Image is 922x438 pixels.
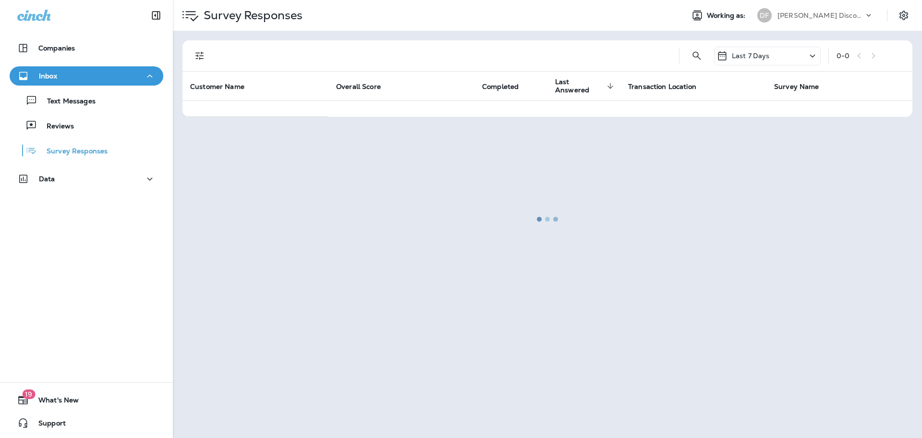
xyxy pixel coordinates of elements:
p: Text Messages [37,97,96,106]
button: 19What's New [10,390,163,410]
span: 19 [22,389,35,399]
button: Support [10,413,163,433]
span: Support [29,419,66,431]
button: Text Messages [10,90,163,111]
p: Inbox [39,72,57,80]
button: Collapse Sidebar [143,6,170,25]
p: Reviews [37,122,74,131]
p: Data [39,175,55,183]
button: Reviews [10,115,163,136]
p: Companies [38,44,75,52]
p: Survey Responses [37,147,108,156]
button: Survey Responses [10,140,163,161]
span: What's New [29,396,79,408]
button: Inbox [10,66,163,86]
button: Companies [10,38,163,58]
button: Data [10,169,163,188]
